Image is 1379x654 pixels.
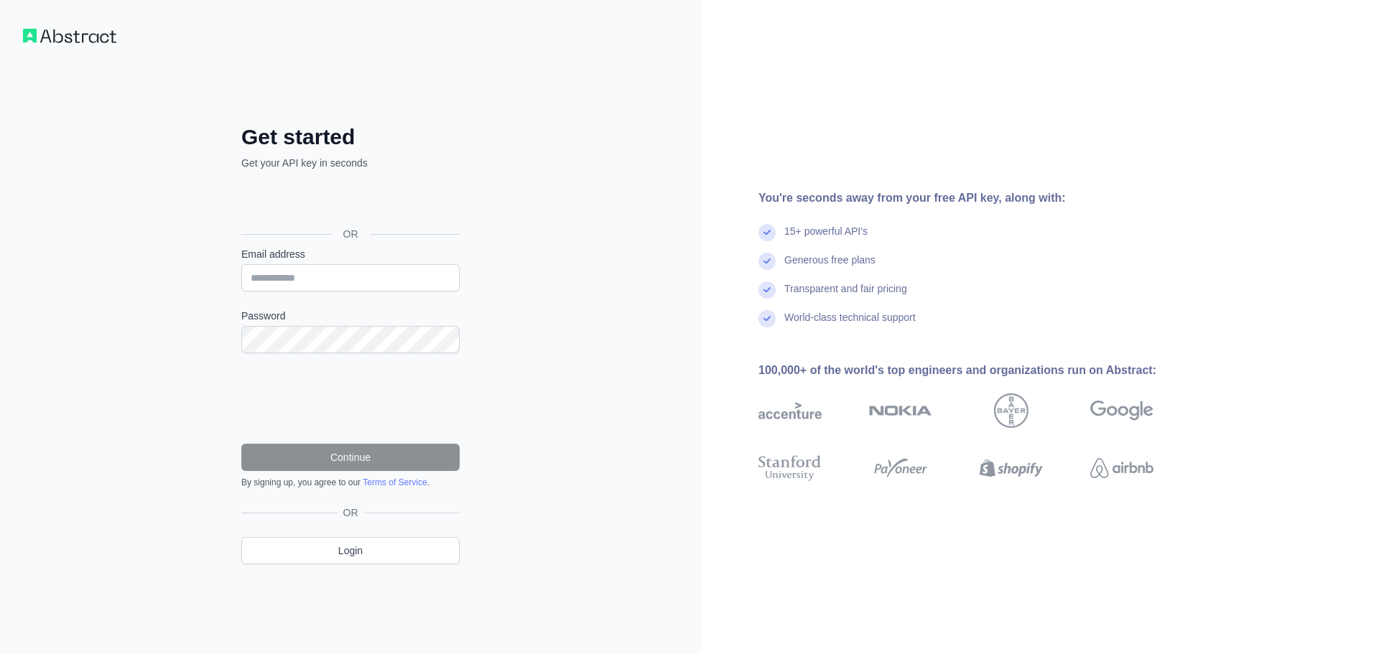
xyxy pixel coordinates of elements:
img: check mark [758,253,776,270]
img: payoneer [869,452,932,484]
img: airbnb [1090,452,1153,484]
img: check mark [758,224,776,241]
div: Transparent and fair pricing [784,281,907,310]
div: You're seconds away from your free API key, along with: [758,190,1199,207]
img: stanford university [758,452,822,484]
div: World-class technical support [784,310,916,339]
img: check mark [758,281,776,299]
h2: Get started [241,124,460,150]
a: Terms of Service [363,477,427,487]
p: Get your API key in seconds [241,156,460,170]
span: OR [338,505,364,520]
img: Workflow [23,29,116,43]
span: OR [332,227,370,241]
iframe: Tlačidlo Prihlásiť sa účtom Google [234,186,464,218]
img: check mark [758,310,776,327]
img: shopify [980,452,1043,484]
img: accenture [758,393,822,428]
label: Email address [241,247,460,261]
label: Password [241,309,460,323]
img: bayer [994,393,1029,428]
div: 15+ powerful API's [784,224,868,253]
button: Continue [241,444,460,471]
a: Login [241,537,460,564]
div: Generous free plans [784,253,876,281]
img: nokia [869,393,932,428]
iframe: reCAPTCHA [241,370,460,426]
img: google [1090,393,1153,428]
div: 100,000+ of the world's top engineers and organizations run on Abstract: [758,362,1199,379]
div: By signing up, you agree to our . [241,477,460,488]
